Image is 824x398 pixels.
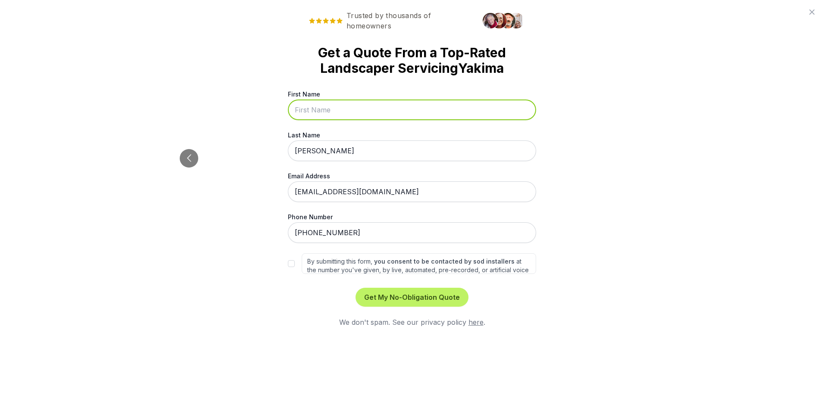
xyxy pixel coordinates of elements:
[302,45,522,76] strong: Get a Quote From a Top-Rated Landscaper Servicing Yakima
[302,10,478,31] span: Trusted by thousands of homeowners
[288,317,536,327] div: We don't spam. See our privacy policy .
[468,318,484,326] a: here
[288,131,536,140] label: Last Name
[288,99,536,120] input: First Name
[288,222,536,243] input: 555-555-5555
[356,288,468,307] button: Get My No-Obligation Quote
[288,181,536,202] input: me@gmail.com
[288,171,536,180] label: Email Address
[302,253,536,274] label: By submitting this form, at the number you've given, by live, automated, pre-recorded, or artific...
[288,140,536,161] input: Last Name
[180,149,198,168] button: Go to previous slide
[288,90,536,99] label: First Name
[288,212,536,221] label: Phone Number
[374,258,515,265] strong: you consent to be contacted by sod installers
